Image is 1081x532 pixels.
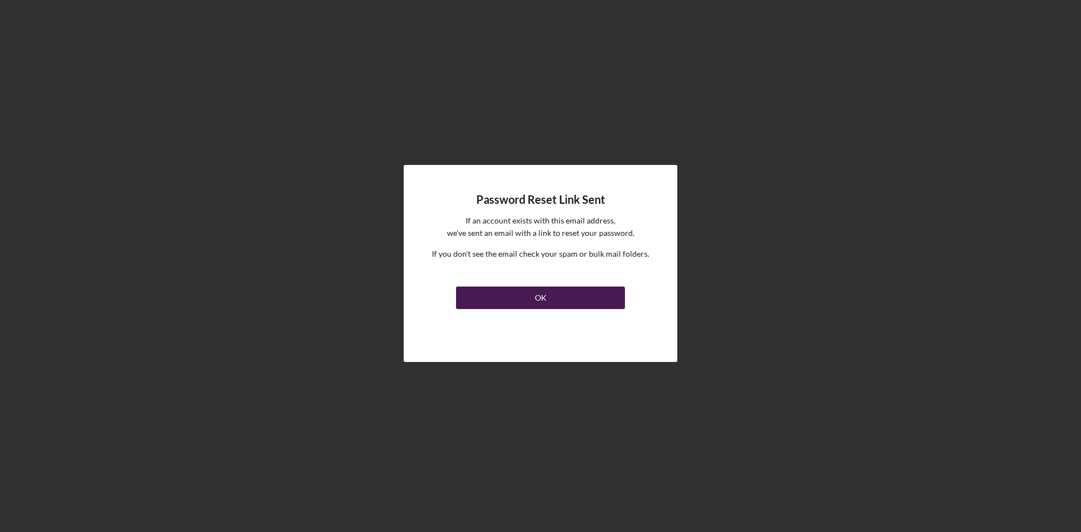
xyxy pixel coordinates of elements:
[535,287,547,309] div: OK
[476,193,605,206] h4: Password Reset Link Sent
[432,248,649,260] p: If you don't see the email check your spam or bulk mail folders.
[447,214,635,240] p: If an account exists with this email address, we've sent an email with a link to reset your passw...
[456,287,625,309] button: OK
[456,282,625,309] a: OK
